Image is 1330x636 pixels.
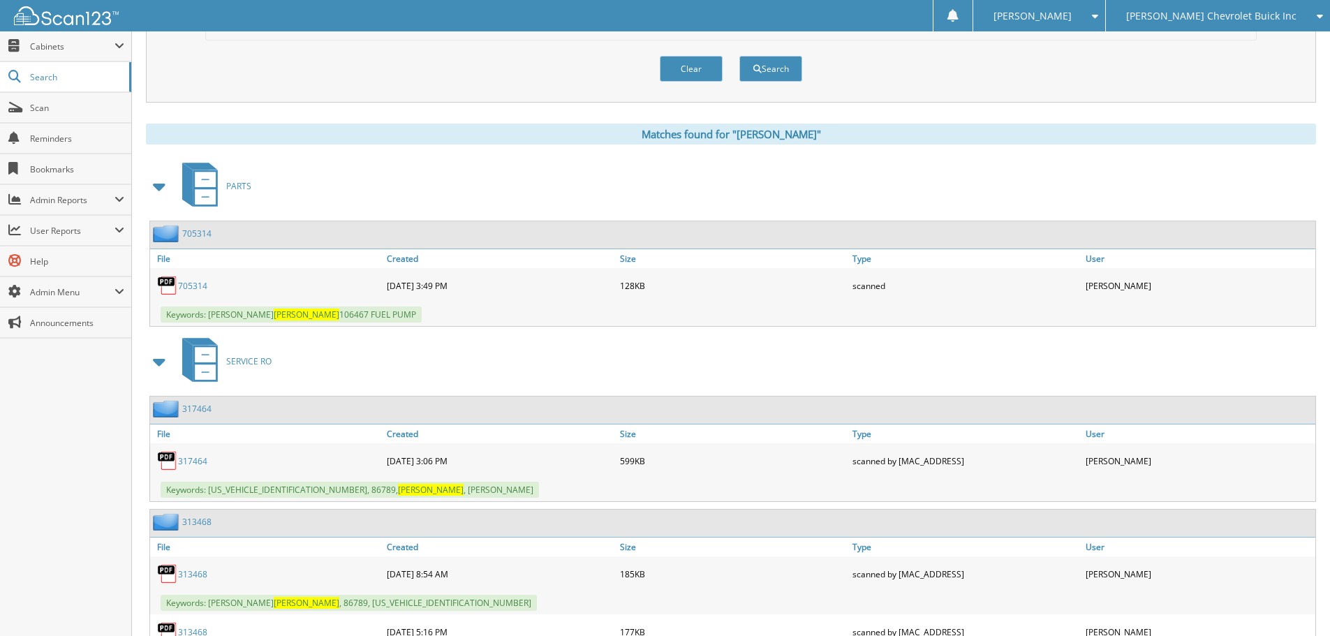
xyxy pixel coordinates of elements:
[30,102,124,114] span: Scan
[161,482,539,498] span: Keywords: [US_VEHICLE_IDENTIFICATION_NUMBER], 86789, , [PERSON_NAME]
[30,256,124,267] span: Help
[849,447,1082,475] div: scanned by [MAC_ADDRESS]
[150,249,383,268] a: File
[616,538,850,556] a: Size
[274,597,339,609] span: [PERSON_NAME]
[30,163,124,175] span: Bookmarks
[383,447,616,475] div: [DATE] 3:06 PM
[146,124,1316,145] div: Matches found for "[PERSON_NAME]"
[398,484,464,496] span: [PERSON_NAME]
[1082,538,1315,556] a: User
[383,272,616,299] div: [DATE] 3:49 PM
[153,513,182,531] img: folder2.png
[178,455,207,467] a: 317464
[1082,272,1315,299] div: [PERSON_NAME]
[30,133,124,145] span: Reminders
[1082,560,1315,588] div: [PERSON_NAME]
[161,595,537,611] span: Keywords: [PERSON_NAME] , 86789, [US_VEHICLE_IDENTIFICATION_NUMBER]
[616,447,850,475] div: 599KB
[616,249,850,268] a: Size
[849,424,1082,443] a: Type
[150,424,383,443] a: File
[616,560,850,588] div: 185KB
[849,249,1082,268] a: Type
[849,538,1082,556] a: Type
[161,306,422,323] span: Keywords: [PERSON_NAME] 106467 FUEL PUMP
[1082,447,1315,475] div: [PERSON_NAME]
[157,450,178,471] img: PDF.png
[849,272,1082,299] div: scanned
[993,12,1072,20] span: [PERSON_NAME]
[616,424,850,443] a: Size
[660,56,723,82] button: Clear
[1082,249,1315,268] a: User
[30,71,122,83] span: Search
[274,309,339,320] span: [PERSON_NAME]
[178,568,207,580] a: 313468
[30,317,124,329] span: Announcements
[14,6,119,25] img: scan123-logo-white.svg
[226,355,272,367] span: SERVICE RO
[182,228,212,239] a: 705314
[849,560,1082,588] div: scanned by [MAC_ADDRESS]
[157,563,178,584] img: PDF.png
[150,538,383,556] a: File
[153,225,182,242] img: folder2.png
[226,180,251,192] span: PARTS
[1082,424,1315,443] a: User
[157,275,178,296] img: PDF.png
[182,516,212,528] a: 313468
[1126,12,1296,20] span: [PERSON_NAME] Chevrolet Buick Inc
[174,158,251,214] a: PARTS
[178,280,207,292] a: 705314
[30,225,114,237] span: User Reports
[30,286,114,298] span: Admin Menu
[174,334,272,389] a: SERVICE RO
[30,194,114,206] span: Admin Reports
[182,403,212,415] a: 317464
[1260,569,1330,636] iframe: Chat Widget
[616,272,850,299] div: 128KB
[383,538,616,556] a: Created
[383,560,616,588] div: [DATE] 8:54 AM
[739,56,802,82] button: Search
[153,400,182,417] img: folder2.png
[30,40,114,52] span: Cabinets
[383,424,616,443] a: Created
[383,249,616,268] a: Created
